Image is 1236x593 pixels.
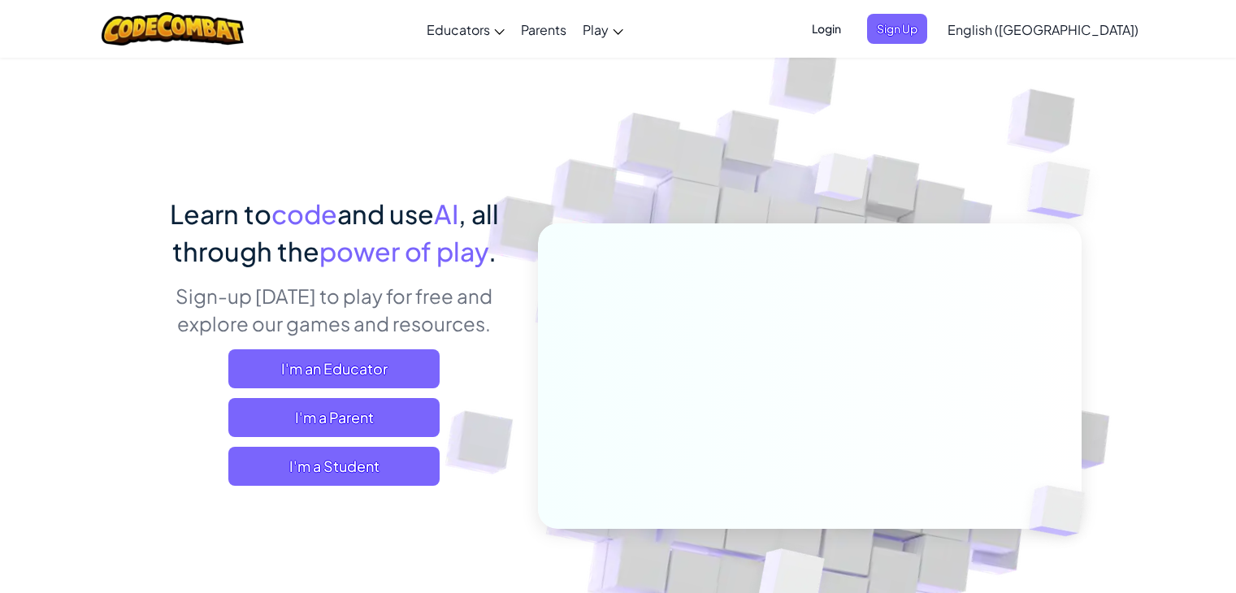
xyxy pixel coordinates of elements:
[802,14,851,44] button: Login
[948,21,1138,38] span: English ([GEOGRAPHIC_DATA])
[427,21,490,38] span: Educators
[102,12,244,45] img: CodeCombat logo
[319,235,488,267] span: power of play
[783,121,900,242] img: Overlap cubes
[434,197,458,230] span: AI
[228,349,440,388] a: I'm an Educator
[228,398,440,437] a: I'm a Parent
[995,122,1135,259] img: Overlap cubes
[419,7,513,51] a: Educators
[170,197,271,230] span: Learn to
[155,282,514,337] p: Sign-up [DATE] to play for free and explore our games and resources.
[583,21,609,38] span: Play
[575,7,631,51] a: Play
[271,197,337,230] span: code
[488,235,497,267] span: .
[939,7,1147,51] a: English ([GEOGRAPHIC_DATA])
[867,14,927,44] button: Sign Up
[1001,452,1123,570] img: Overlap cubes
[337,197,434,230] span: and use
[228,447,440,486] button: I'm a Student
[513,7,575,51] a: Parents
